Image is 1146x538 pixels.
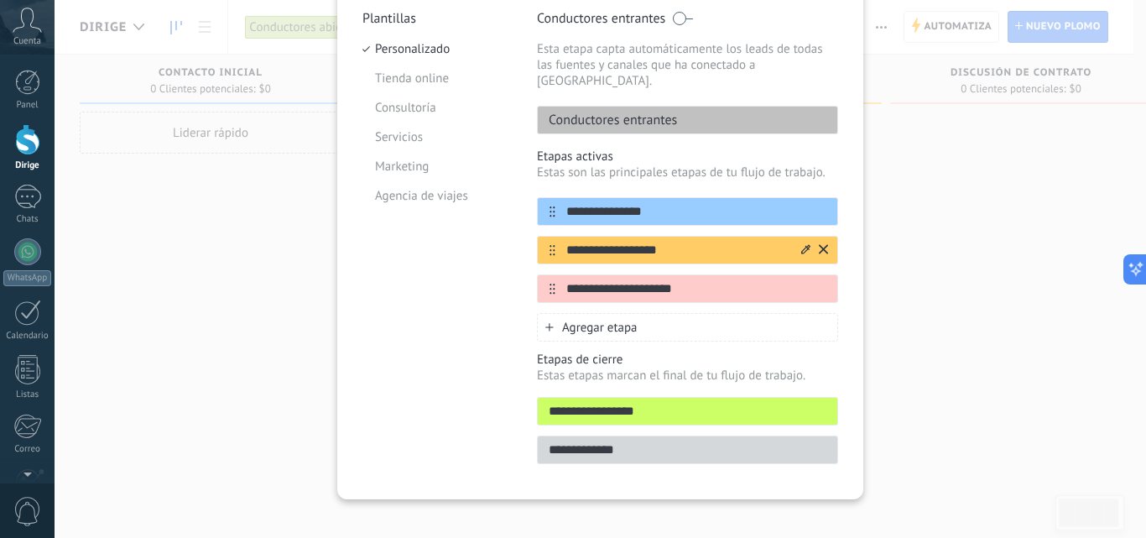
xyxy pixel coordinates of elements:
font: Dirige [15,159,39,171]
font: WhatsApp [8,272,47,284]
font: Agregar etapa [562,320,638,336]
font: Personalizado [375,41,450,57]
font: Conductores entrantes [537,10,665,27]
font: Conductores entrantes [549,112,677,128]
font: Etapas de cierre [537,352,622,368]
font: Agencia de viajes [375,188,468,204]
font: Calendario [6,330,48,342]
font: Esta etapa capta automáticamente los leads de todas las fuentes y canales que ha conectado a [GEO... [537,41,822,89]
font: Estas etapas marcan el final de tu flujo de trabajo. [537,368,805,384]
font: Plantillas [362,10,416,27]
font: Etapas activas [537,149,613,165]
font: Marketing [375,159,429,175]
font: Cuenta [13,35,41,47]
font: Estas son las principales etapas de tu flujo de trabajo. [537,165,826,180]
font: Correo [14,443,40,455]
font: Chats [16,213,38,225]
font: Listas [16,389,39,400]
font: Consultoría [375,100,436,116]
font: Tienda online [375,71,449,86]
font: Panel [16,99,38,111]
font: Servicios [375,129,423,145]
